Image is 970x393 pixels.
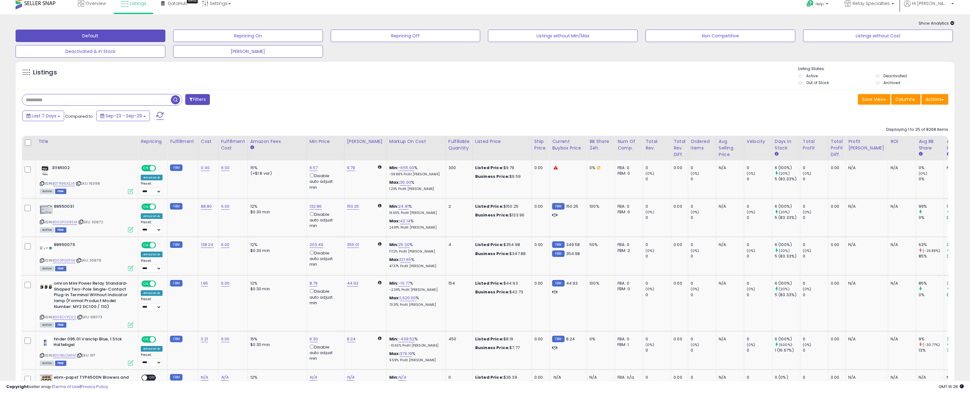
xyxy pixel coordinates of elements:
div: Fulfillable Quantity [448,138,470,151]
p: Listing States: [798,66,954,72]
a: Privacy Policy [81,384,108,390]
label: Out of Stock [806,80,829,85]
div: 0 [747,204,772,209]
label: Archived [883,80,900,85]
div: N/A [891,242,911,248]
div: Fulfillment Cost [221,138,245,151]
div: ROI [891,138,913,145]
div: $44.93 [475,281,527,286]
div: 0 [646,176,671,182]
a: 6.00 [221,280,230,286]
b: Listed Price: [475,203,504,209]
small: FBM [170,203,182,210]
b: Min: [389,242,399,248]
b: Listed Price: [475,242,504,248]
div: 12% [250,281,302,286]
div: $347.88 [475,251,527,257]
div: 0.00 [674,204,683,209]
div: Profit [PERSON_NAME] [848,138,885,151]
span: Listings [130,0,146,7]
div: 5 (83.33%) [775,215,800,220]
div: Preset: [141,220,163,234]
small: FBM [552,280,564,286]
span: Hi [PERSON_NAME] [912,0,949,7]
span: Last 7 Days [32,113,56,119]
div: Preset: [141,259,163,273]
a: 8.24 [347,336,356,342]
div: Disable auto adjust min [310,249,339,268]
div: 154 [448,281,468,286]
div: 12% [250,242,302,248]
div: 0 [691,165,716,171]
b: Business Price: [475,251,509,257]
div: $354.98 [475,242,527,248]
p: 17.12% Profit [PERSON_NAME] [389,249,441,254]
div: 0% [919,165,944,171]
span: Compared to: [65,113,94,119]
span: 150.25 [566,203,579,209]
b: Listed Price: [475,165,504,171]
b: 31165102 [52,165,127,173]
div: Total Profit [803,138,826,151]
b: Max: [389,179,400,185]
span: All listings currently available for purchase on Amazon [40,266,54,271]
div: 0.00 [674,165,683,171]
div: Disable auto adjust min [310,172,339,190]
button: Non Competitive [646,30,795,42]
div: % [389,242,441,253]
div: FBM: 0 [617,209,638,215]
small: (0%) [646,210,654,215]
img: 21BnxMrZh3L._SL40_.jpg [40,204,52,216]
div: $0.30 min [250,209,302,215]
div: % [389,165,441,177]
div: Amazon AI [141,213,163,219]
p: 16.65% Profit [PERSON_NAME] [389,211,441,215]
div: (+$1.8 var) [250,171,302,176]
div: 0 [803,253,828,259]
div: 85% [919,253,944,259]
button: Filters [185,94,210,105]
span: 44.93 [566,280,578,286]
div: Amazon Fees [250,138,304,145]
small: (0%) [646,248,654,253]
div: 0 [691,281,716,286]
div: N/A [947,165,967,171]
div: 0 [691,204,716,209]
a: 8.79 [310,280,318,286]
b: Max: [389,257,400,263]
span: Sep-23 - Sep-29 [106,113,142,119]
span: All listings currently available for purchase on Amazon [40,227,54,233]
div: 0 [646,281,671,286]
div: 300 [448,165,468,171]
div: Preset: [141,182,163,196]
div: 100% [589,204,610,209]
div: $0.30 min [250,248,302,253]
b: Listed Price: [475,280,504,286]
span: Columns [895,96,915,102]
small: (0%) [691,171,699,176]
span: ON [142,204,150,209]
div: Total Profit Diff. [831,138,843,158]
div: 0.00 [831,204,841,209]
b: omron Mini Power Relay Standard-Shaped Two-Pole Single-Contact Plug-in Terminal Without Indicator... [54,281,130,311]
div: 99% [919,204,944,209]
div: 5 (83.33%) [775,176,800,182]
b: 88950075 [54,242,130,249]
a: 6.00 [221,336,230,342]
div: 2 [448,204,468,209]
a: 6.00 [221,242,230,248]
small: FBM [552,241,564,248]
span: | SKU: 30872 [78,220,103,225]
div: 0 [803,176,828,182]
div: Avg BB Share [919,138,941,151]
p: 24.91% Profit [PERSON_NAME] [389,225,441,230]
div: 0 [691,176,716,182]
div: N/A [848,204,883,209]
img: 11TR3sBKvjL._SL40_.jpg [40,242,52,254]
div: 0 [646,204,671,209]
div: 0 [747,176,772,182]
span: | SKU: 30879 [76,258,101,263]
a: B00GFG08SM [53,220,77,225]
div: 0.00 [534,165,545,171]
span: Overview [86,0,106,7]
